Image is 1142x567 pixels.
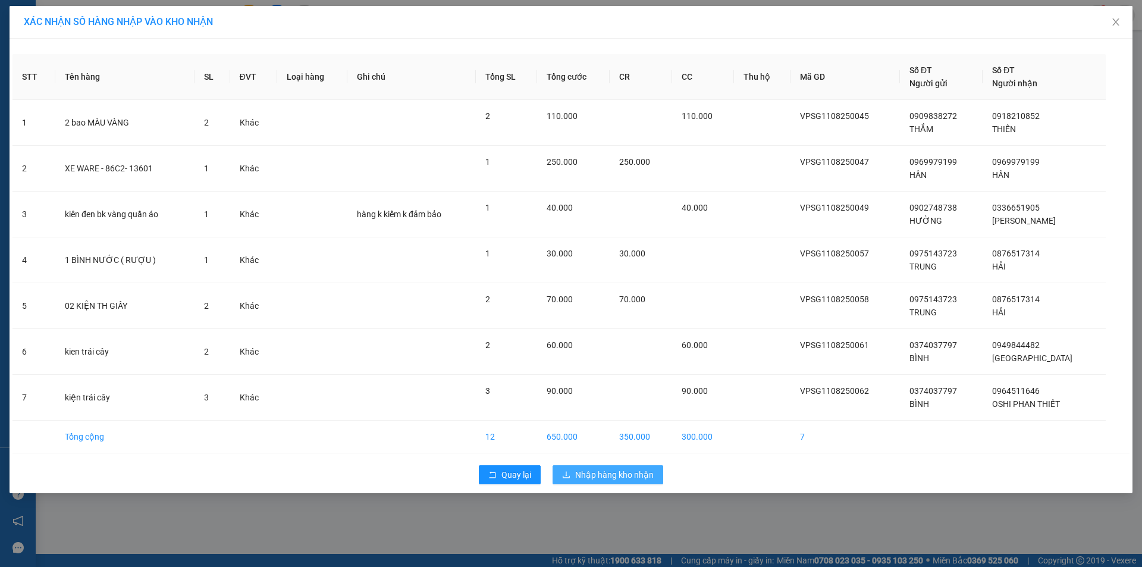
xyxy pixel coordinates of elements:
[992,157,1040,167] span: 0969979199
[992,79,1037,88] span: Người nhận
[12,375,55,421] td: 7
[347,54,476,100] th: Ghi chú
[485,386,490,396] span: 3
[909,295,957,304] span: 0975143723
[230,375,277,421] td: Khác
[800,203,869,212] span: VPSG1108250049
[909,111,957,121] span: 0909838272
[357,209,441,219] span: hàng k kiểm k đảm bảo
[553,465,663,484] button: downloadNhập hàng kho nhận
[55,329,194,375] td: kien trái cây
[672,54,734,100] th: CC
[909,79,948,88] span: Người gửi
[1099,6,1132,39] button: Close
[682,340,708,350] span: 60.000
[55,237,194,283] td: 1 BÌNH NƯỚC ( RƯỢU )
[55,375,194,421] td: kiện trái cây
[230,283,277,329] td: Khác
[194,54,230,100] th: SL
[537,54,610,100] th: Tổng cước
[909,170,927,180] span: HÂN
[619,157,650,167] span: 250.000
[485,295,490,304] span: 2
[55,421,194,453] td: Tổng cộng
[55,100,194,146] td: 2 bao MÀU VÀNG
[610,54,672,100] th: CR
[204,393,209,402] span: 3
[485,249,490,258] span: 1
[909,124,933,134] span: THẮM
[800,340,869,350] span: VPSG1108250061
[992,203,1040,212] span: 0336651905
[479,465,541,484] button: rollbackQuay lại
[992,295,1040,304] span: 0876517314
[909,216,942,225] span: HƯỜNG
[992,170,1009,180] span: HÂN
[547,386,573,396] span: 90.000
[12,192,55,237] td: 3
[800,111,869,121] span: VPSG1108250045
[501,468,531,481] span: Quay lại
[485,111,490,121] span: 2
[909,203,957,212] span: 0902748738
[790,54,900,100] th: Mã GD
[619,249,645,258] span: 30.000
[672,421,734,453] td: 300.000
[800,386,869,396] span: VPSG1108250062
[12,146,55,192] td: 2
[476,54,537,100] th: Tổng SL
[230,54,277,100] th: ĐVT
[992,353,1072,363] span: [GEOGRAPHIC_DATA]
[992,249,1040,258] span: 0876517314
[992,65,1015,75] span: Số ĐT
[619,295,645,304] span: 70.000
[734,54,791,100] th: Thu hộ
[909,399,929,409] span: BÌNH
[230,192,277,237] td: Khác
[204,347,209,356] span: 2
[992,308,1006,317] span: HẢI
[682,386,708,396] span: 90.000
[55,192,194,237] td: kiên đen bk vàng quần áo
[476,421,537,453] td: 12
[800,249,869,258] span: VPSG1108250057
[682,203,708,212] span: 40.000
[12,100,55,146] td: 1
[24,16,213,27] span: XÁC NHẬN SỐ HÀNG NHẬP VÀO KHO NHẬN
[12,54,55,100] th: STT
[55,283,194,329] td: 02 KIỆN TH GIẤY
[992,262,1006,271] span: HẢI
[12,283,55,329] td: 5
[485,157,490,167] span: 1
[12,329,55,375] td: 6
[204,301,209,311] span: 2
[909,249,957,258] span: 0975143723
[909,65,932,75] span: Số ĐT
[909,262,937,271] span: TRUNG
[230,100,277,146] td: Khác
[547,249,573,258] span: 30.000
[547,111,578,121] span: 110.000
[790,421,900,453] td: 7
[992,386,1040,396] span: 0964511646
[909,353,929,363] span: BÌNH
[547,340,573,350] span: 60.000
[992,399,1060,409] span: OSHI PHAN THIẾT
[992,340,1040,350] span: 0949844482
[537,421,610,453] td: 650.000
[562,471,570,480] span: download
[277,54,347,100] th: Loại hàng
[230,146,277,192] td: Khác
[909,308,937,317] span: TRUNG
[992,216,1056,225] span: [PERSON_NAME]
[488,471,497,480] span: rollback
[230,329,277,375] td: Khác
[204,118,209,127] span: 2
[204,255,209,265] span: 1
[909,157,957,167] span: 0969979199
[610,421,672,453] td: 350.000
[909,340,957,350] span: 0374037797
[12,237,55,283] td: 4
[485,203,490,212] span: 1
[230,237,277,283] td: Khác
